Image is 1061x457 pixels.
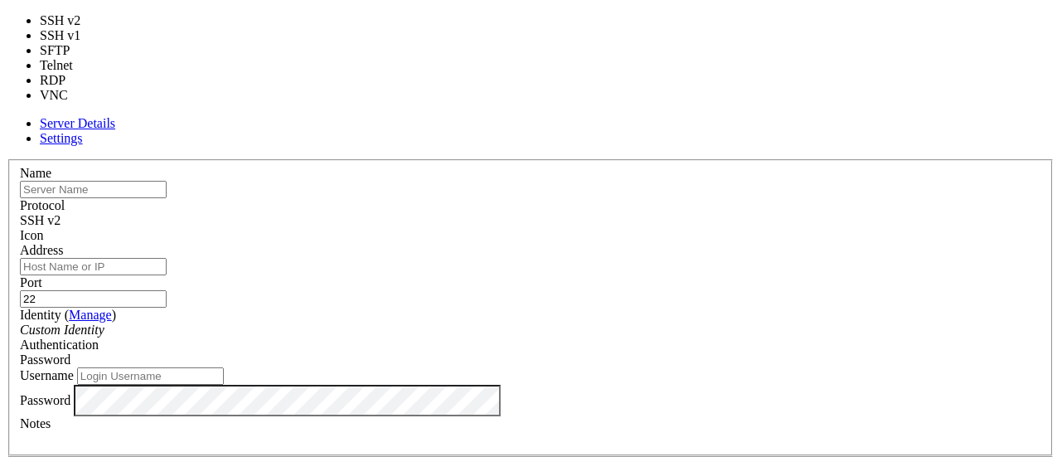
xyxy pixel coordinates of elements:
[20,338,99,352] label: Authentication
[20,213,61,227] span: SSH v2
[20,290,167,308] input: Port Number
[20,352,1041,367] div: Password
[40,43,97,58] li: SFTP
[40,116,115,130] a: Server Details
[20,258,167,275] input: Host Name or IP
[40,73,97,88] li: RDP
[20,228,43,242] label: Icon
[20,323,1041,338] div: Custom Identity
[40,131,83,145] a: Settings
[20,275,42,289] label: Port
[20,352,70,367] span: Password
[20,392,70,406] label: Password
[20,416,51,430] label: Notes
[65,308,116,322] span: ( )
[77,367,224,385] input: Login Username
[40,88,97,103] li: VNC
[20,308,116,322] label: Identity
[20,213,1041,228] div: SSH v2
[20,368,74,382] label: Username
[20,243,63,257] label: Address
[40,13,97,28] li: SSH v2
[20,181,167,198] input: Server Name
[20,323,104,337] i: Custom Identity
[40,58,97,73] li: Telnet
[20,166,51,180] label: Name
[69,308,112,322] a: Manage
[40,28,97,43] li: SSH v1
[20,198,65,212] label: Protocol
